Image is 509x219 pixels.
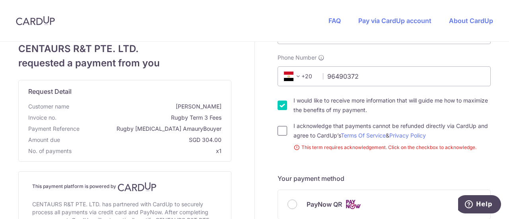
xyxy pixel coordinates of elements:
[288,200,481,209] div: PayNow QR Cards logo
[458,195,501,215] iframe: Opens a widget where you can find more information
[72,103,221,110] span: [PERSON_NAME]
[449,17,493,25] a: About CardUp
[28,136,60,144] span: Amount due
[293,143,491,151] small: This term requires acknowledgement. Click on the checkbox to acknowledge.
[28,87,72,95] span: translation missing: en.request_detail
[60,114,221,122] span: Rugby Term 3 Fees
[32,182,218,192] h4: This payment platform is powered by
[341,132,386,139] a: Terms Of Service
[307,200,342,209] span: PayNow QR
[28,125,80,132] span: translation missing: en.payment_reference
[293,96,491,115] label: I would like to receive more information that will guide me how to maximize the benefits of my pa...
[282,72,317,81] span: +20
[278,174,491,183] h5: Your payment method
[18,42,231,56] span: CENTAURS R&T PTE. LTD.
[345,200,361,209] img: Cards logo
[63,136,221,144] span: SGD 304.00
[16,16,55,25] img: CardUp
[389,132,426,139] a: Privacy Policy
[118,182,157,192] img: CardUp
[293,121,491,140] label: I acknowledge that payments cannot be refunded directly via CardUp and agree to CardUp’s &
[18,56,231,70] span: requested a payment from you
[358,17,431,25] a: Pay via CardUp account
[28,103,69,110] span: Customer name
[28,114,56,122] span: Invoice no.
[328,17,341,25] a: FAQ
[216,147,221,154] span: x1
[284,72,303,81] span: +20
[28,147,72,155] span: No. of payments
[83,125,221,133] span: Rugby [MEDICAL_DATA] AmauryBouyer
[278,54,317,62] span: Phone Number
